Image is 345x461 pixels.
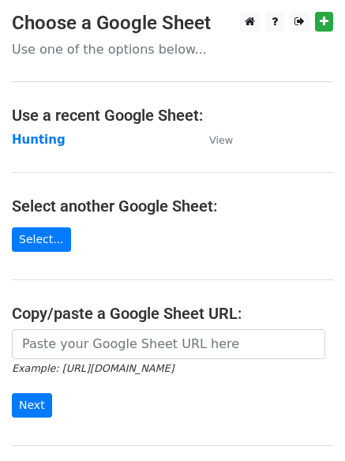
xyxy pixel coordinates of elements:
[12,362,174,374] small: Example: [URL][DOMAIN_NAME]
[12,197,333,216] h4: Select another Google Sheet:
[12,106,333,125] h4: Use a recent Google Sheet:
[193,133,233,147] a: View
[12,12,333,35] h3: Choose a Google Sheet
[12,227,71,252] a: Select...
[12,304,333,323] h4: Copy/paste a Google Sheet URL:
[12,133,66,147] a: Hunting
[266,385,345,461] iframe: Chat Widget
[209,134,233,146] small: View
[12,393,52,418] input: Next
[12,329,325,359] input: Paste your Google Sheet URL here
[12,41,333,58] p: Use one of the options below...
